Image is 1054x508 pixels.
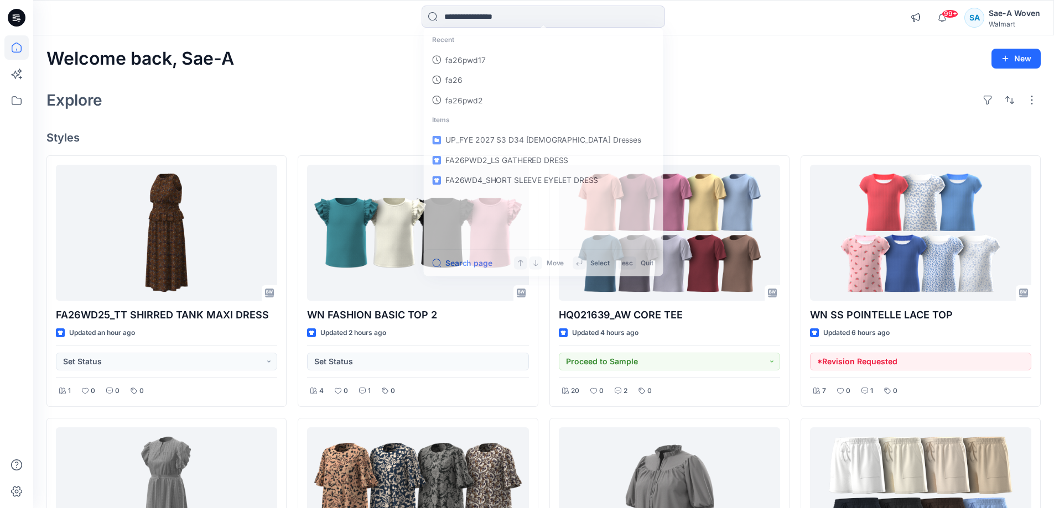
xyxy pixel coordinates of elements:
[368,385,371,397] p: 1
[964,8,984,28] div: SA
[426,30,661,50] p: Recent
[56,165,277,301] a: FA26WD25_TT SHIRRED TANK MAXI DRESS
[445,95,483,106] p: fa26pwd2
[46,49,234,69] h2: Welcome back, Sae-A
[432,256,492,270] button: Search page
[426,90,661,110] a: fa26pwd2
[624,385,627,397] p: 2
[307,165,528,301] a: WN FASHION BASIC TOP 2
[445,135,641,145] span: UP_FYE 2027 S3 D34 [DEMOGRAPHIC_DATA] Dresses
[893,385,897,397] p: 0
[846,385,850,397] p: 0
[559,165,780,301] a: HQ021639_AW CORE TEE
[426,110,661,130] p: Items
[139,385,144,397] p: 0
[445,155,568,165] span: FA26PWD2_LS GATHERED DRESS
[547,258,564,269] p: Move
[559,307,780,323] p: HQ021639_AW CORE TEE
[989,20,1040,28] div: Walmart
[445,54,486,66] p: fa26pwd17
[426,150,661,170] a: FA26PWD2_LS GATHERED DRESS
[991,49,1041,69] button: New
[810,307,1031,323] p: WN SS POINTELLE LACE TOP
[320,327,386,339] p: Updated 2 hours ago
[942,9,958,18] span: 99+
[69,327,135,339] p: Updated an hour ago
[989,7,1040,20] div: Sae-A Woven
[391,385,395,397] p: 0
[622,258,634,269] p: esc
[590,258,610,269] p: Select
[426,50,661,70] a: fa26pwd17
[572,327,638,339] p: Updated 4 hours ago
[46,131,1041,144] h4: Styles
[115,385,120,397] p: 0
[445,176,598,185] span: FA26WD4_SHORT SLEEVE EYELET DRESS
[445,74,462,86] p: fa26
[426,130,661,150] a: UP_FYE 2027 S3 D34 [DEMOGRAPHIC_DATA] Dresses
[426,170,661,190] a: FA26WD4_SHORT SLEEVE EYELET DRESS
[344,385,348,397] p: 0
[68,385,71,397] p: 1
[822,385,826,397] p: 7
[426,70,661,90] a: fa26
[641,258,653,269] p: Quit
[810,165,1031,301] a: WN SS POINTELLE LACE TOP
[571,385,579,397] p: 20
[647,385,652,397] p: 0
[56,307,277,323] p: FA26WD25_TT SHIRRED TANK MAXI DRESS
[307,307,528,323] p: WN FASHION BASIC TOP 2
[870,385,873,397] p: 1
[46,91,102,109] h2: Explore
[319,385,324,397] p: 4
[599,385,604,397] p: 0
[91,385,95,397] p: 0
[823,327,890,339] p: Updated 6 hours ago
